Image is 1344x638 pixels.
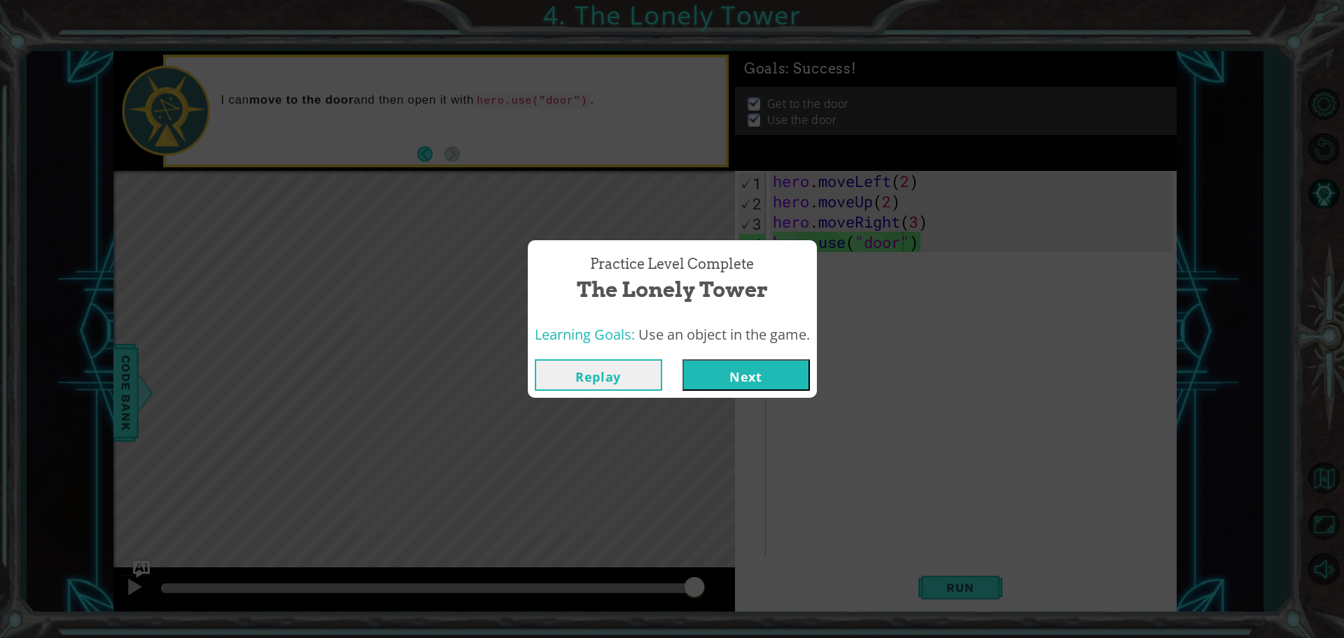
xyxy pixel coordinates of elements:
[590,254,754,275] span: Practice Level Complete
[577,275,768,305] span: The Lonely Tower
[535,359,662,391] button: Replay
[638,325,810,344] span: Use an object in the game.
[535,325,635,344] span: Learning Goals:
[682,359,810,391] button: Next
